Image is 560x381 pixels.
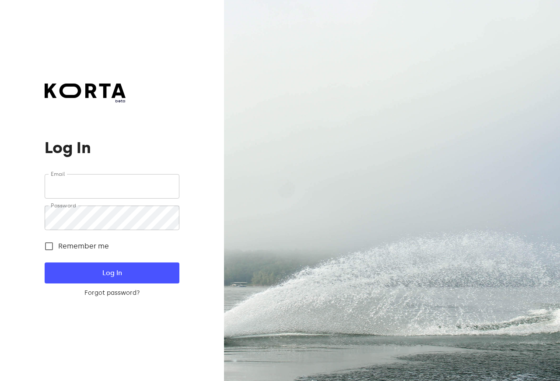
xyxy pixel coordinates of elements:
[45,262,179,283] button: Log In
[45,289,179,297] a: Forgot password?
[59,267,165,279] span: Log In
[58,241,109,252] span: Remember me
[45,98,126,104] span: beta
[45,84,126,104] a: beta
[45,139,179,157] h1: Log In
[45,84,126,98] img: Korta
